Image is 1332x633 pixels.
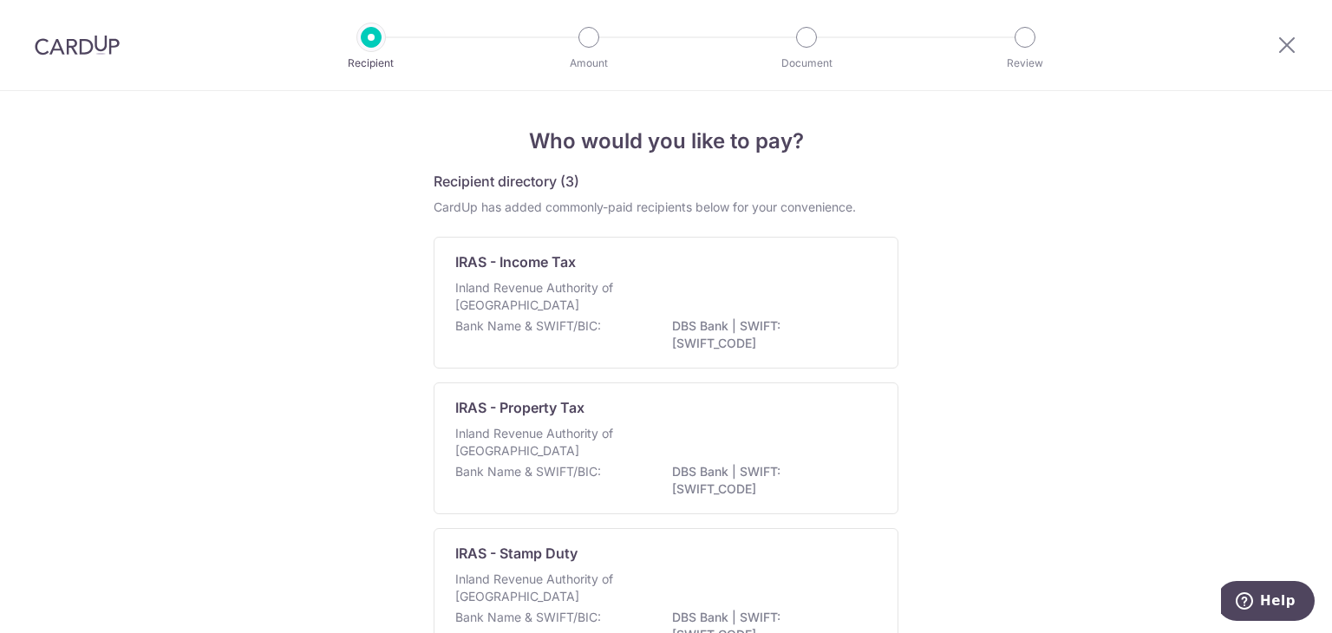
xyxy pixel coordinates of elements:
p: DBS Bank | SWIFT: [SWIFT_CODE] [672,317,866,352]
p: Document [742,55,871,72]
img: CardUp [35,35,120,55]
p: Inland Revenue Authority of [GEOGRAPHIC_DATA] [455,425,639,460]
p: IRAS - Stamp Duty [455,543,578,564]
p: IRAS - Income Tax [455,251,576,272]
p: Inland Revenue Authority of [GEOGRAPHIC_DATA] [455,279,639,314]
p: Review [961,55,1089,72]
p: Bank Name & SWIFT/BIC: [455,609,601,626]
p: Bank Name & SWIFT/BIC: [455,463,601,480]
p: Bank Name & SWIFT/BIC: [455,317,601,335]
p: DBS Bank | SWIFT: [SWIFT_CODE] [672,463,866,498]
p: Recipient [307,55,435,72]
div: CardUp has added commonly-paid recipients below for your convenience. [434,199,898,216]
iframe: Opens a widget where you can find more information [1221,581,1315,624]
h4: Who would you like to pay? [434,126,898,157]
h5: Recipient directory (3) [434,171,579,192]
p: Amount [525,55,653,72]
p: IRAS - Property Tax [455,397,584,418]
p: Inland Revenue Authority of [GEOGRAPHIC_DATA] [455,571,639,605]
